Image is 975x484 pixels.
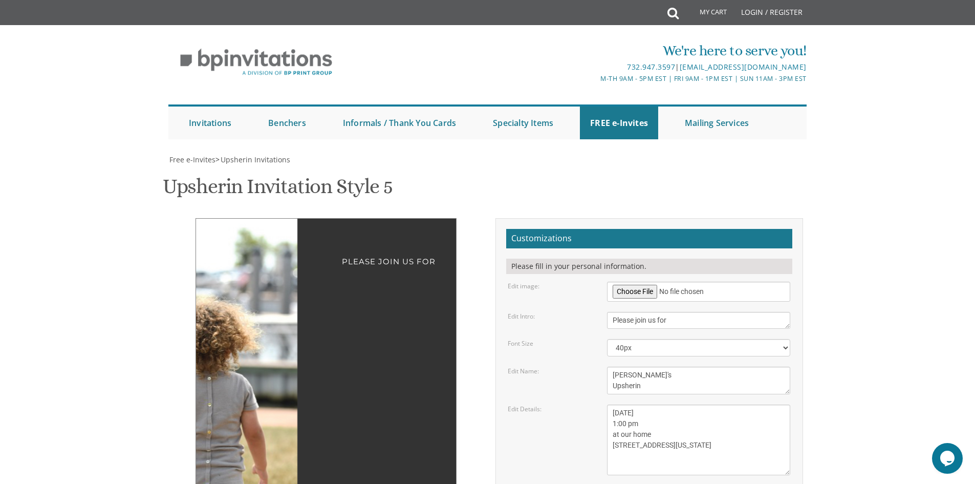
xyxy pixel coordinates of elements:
[333,107,466,139] a: Informals / Thank You Cards
[932,443,965,474] iframe: chat widget
[508,312,535,321] label: Edit Intro:
[168,41,344,83] img: BP Invitation Loft
[607,312,790,329] textarea: Please join us for
[163,175,393,205] h1: Upsherin Invitation Style 5
[216,239,436,270] div: Please join us for
[508,339,533,348] label: Font Size
[508,367,539,375] label: Edit Name:
[627,62,675,72] a: 732.947.3597
[215,155,290,164] span: >
[168,155,215,164] a: Free e-Invites
[678,1,734,27] a: My Cart
[382,73,807,84] div: M-Th 9am - 5pm EST | Fri 9am - 1pm EST | Sun 11am - 3pm EST
[607,405,790,475] textarea: [DATE] 1:00 pm at our home [STREET_ADDRESS][US_STATE]
[506,229,792,248] h2: Customizations
[382,40,807,61] div: We're here to serve you!
[220,155,290,164] a: Upsherin Invitations
[580,107,658,139] a: FREE e-Invites
[258,107,316,139] a: Benchers
[508,405,541,413] label: Edit Details:
[506,259,792,274] div: Please fill in your personal information.
[607,367,790,394] textarea: [PERSON_NAME]'s Upsherin
[169,155,215,164] span: Free e-Invites
[483,107,564,139] a: Specialty Items
[675,107,759,139] a: Mailing Services
[508,282,539,290] label: Edit image:
[179,107,242,139] a: Invitations
[221,155,290,164] span: Upsherin Invitations
[382,61,807,73] div: |
[680,62,807,72] a: [EMAIL_ADDRESS][DOMAIN_NAME]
